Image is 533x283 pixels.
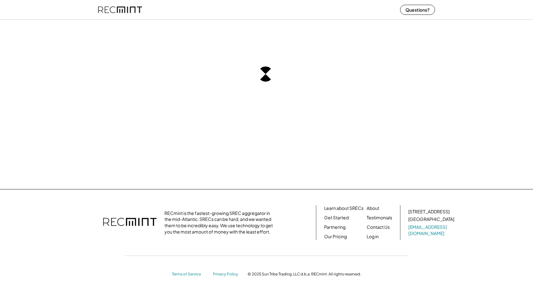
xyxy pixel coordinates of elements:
a: Privacy Policy [213,272,241,277]
a: Get Started [324,215,349,221]
img: recmint-logotype%403x%20%281%29.jpeg [98,1,142,18]
a: Testimonials [367,215,392,221]
a: Contact Us [367,224,390,230]
button: Questions? [400,5,435,15]
a: Log in [367,234,379,240]
a: [EMAIL_ADDRESS][DOMAIN_NAME] [408,224,456,236]
a: Learn about SRECs [324,205,364,211]
a: Terms of Service [172,272,207,277]
a: About [367,205,379,211]
div: © 2025 Sun Tribe Trading, LLC d.b.a. RECmint. All rights reserved. [248,272,361,277]
div: [GEOGRAPHIC_DATA] [408,216,454,222]
a: Partnering [324,224,346,230]
div: RECmint is the fastest-growing SREC aggregator in the mid-Atlantic. SRECs can be hard, and we wan... [164,210,276,235]
a: Our Pricing [324,234,347,240]
div: [STREET_ADDRESS] [408,209,450,215]
img: recmint-logotype%403x.png [103,211,157,234]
